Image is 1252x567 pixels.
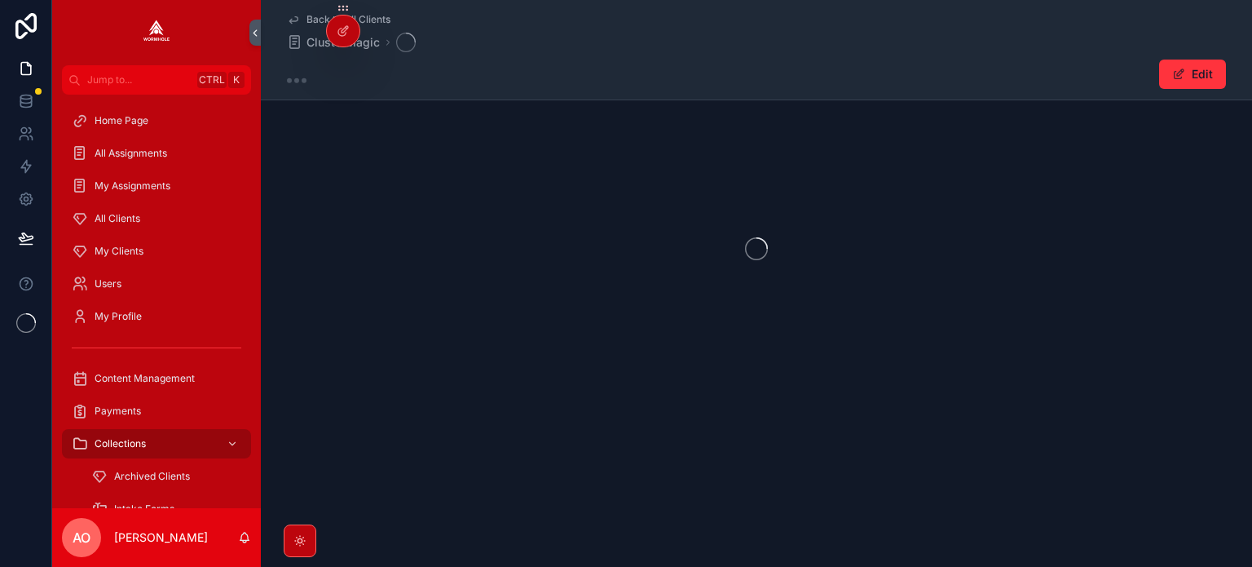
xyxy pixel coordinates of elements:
[95,179,170,193] span: My Assignments
[95,405,141,418] span: Payments
[62,269,251,299] a: Users
[114,529,208,546] p: [PERSON_NAME]
[62,364,251,393] a: Content Management
[95,437,146,450] span: Collections
[62,106,251,135] a: Home Page
[62,429,251,458] a: Collections
[62,396,251,426] a: Payments
[95,245,143,258] span: My Clients
[62,302,251,331] a: My Profile
[95,147,167,160] span: All Assignments
[52,95,261,508] div: scrollable content
[287,34,380,51] a: ClusterMagic
[62,204,251,233] a: All Clients
[1159,60,1226,89] button: Edit
[306,13,390,26] span: Back to All Clients
[197,72,227,88] span: Ctrl
[62,237,251,266] a: My Clients
[143,20,170,46] img: App logo
[73,528,90,547] span: AO
[287,13,390,26] a: Back to All Clients
[62,65,251,95] button: Jump to...CtrlK
[95,114,148,127] span: Home Page
[95,277,121,290] span: Users
[62,139,251,168] a: All Assignments
[87,73,191,86] span: Jump to...
[82,462,251,491] a: Archived Clients
[62,171,251,201] a: My Assignments
[306,34,380,51] span: ClusterMagic
[114,470,190,483] span: Archived Clients
[82,494,251,524] a: Intake Forms
[95,310,142,323] span: My Profile
[95,372,195,385] span: Content Management
[95,212,140,225] span: All Clients
[230,73,243,86] span: K
[114,503,174,516] span: Intake Forms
